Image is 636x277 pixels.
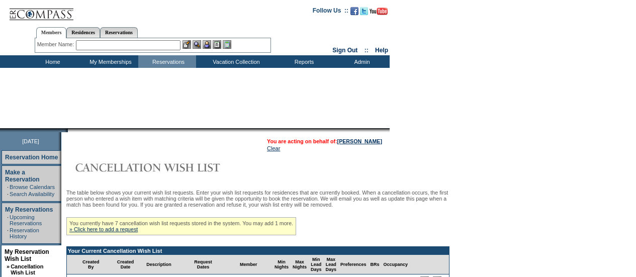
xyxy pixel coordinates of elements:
[196,55,274,68] td: Vacation Collection
[22,138,39,144] span: [DATE]
[36,27,67,38] a: Members
[291,255,309,274] td: Max Nights
[7,263,10,269] b: »
[10,184,55,190] a: Browse Calendars
[382,255,410,274] td: Occupancy
[69,226,138,232] a: » Click here to add a request
[313,6,348,18] td: Follow Us ::
[375,47,388,54] a: Help
[224,255,272,274] td: Member
[193,40,201,49] img: View
[10,191,54,197] a: Search Availability
[115,255,136,274] td: Created Date
[11,263,43,275] a: Cancellation Wish List
[5,169,40,183] a: Make a Reservation
[100,27,138,38] a: Reservations
[80,55,138,68] td: My Memberships
[272,255,291,274] td: Min Nights
[369,255,382,274] td: BRs
[182,255,225,274] td: Request Dates
[223,40,231,49] img: b_calculator.gif
[350,7,358,15] img: Become our fan on Facebook
[183,40,191,49] img: b_edit.gif
[370,8,388,15] img: Subscribe to our YouTube Channel
[5,154,58,161] a: Reservation Home
[324,255,339,274] td: Max Lead Days
[7,214,9,226] td: ·
[360,10,368,16] a: Follow us on Twitter
[10,227,39,239] a: Reservation History
[267,138,382,144] span: You are acting on behalf of:
[136,255,182,274] td: Description
[7,191,9,197] td: ·
[37,40,76,49] div: Member Name:
[67,255,115,274] td: Created By
[365,47,369,54] span: ::
[7,227,9,239] td: ·
[66,217,296,235] div: You currently have 7 cancellation wish list requests stored in the system. You may add 1 more.
[332,55,390,68] td: Admin
[67,247,449,255] td: Your Current Cancellation Wish List
[213,40,221,49] img: Reservations
[203,40,211,49] img: Impersonate
[10,214,42,226] a: Upcoming Reservations
[370,10,388,16] a: Subscribe to our YouTube Channel
[138,55,196,68] td: Reservations
[309,255,324,274] td: Min Lead Days
[66,27,100,38] a: Residences
[7,184,9,190] td: ·
[338,255,369,274] td: Preferences
[68,128,69,132] img: blank.gif
[267,145,280,151] a: Clear
[5,248,49,262] a: My Reservation Wish List
[23,55,80,68] td: Home
[5,206,53,213] a: My Reservations
[337,138,382,144] a: [PERSON_NAME]
[64,128,68,132] img: promoShadowLeftCorner.gif
[66,157,267,177] img: Cancellation Wish List
[274,55,332,68] td: Reports
[350,10,358,16] a: Become our fan on Facebook
[332,47,357,54] a: Sign Out
[360,7,368,15] img: Follow us on Twitter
